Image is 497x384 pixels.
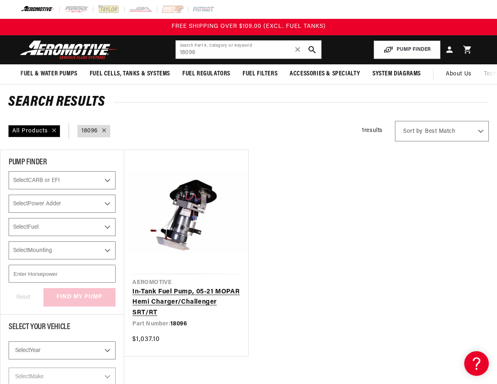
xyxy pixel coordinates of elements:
[172,23,326,30] span: FREE SHIPPING OVER $109.00 (EXCL. FUEL TANKS)
[446,71,472,77] span: About Us
[294,43,302,56] span: ✕
[9,241,116,259] select: Mounting
[176,64,236,84] summary: Fuel Regulators
[284,64,366,84] summary: Accessories & Specialty
[8,96,489,109] h2: Search Results
[403,127,423,136] span: Sort by
[182,70,230,78] span: Fuel Regulators
[9,171,116,189] select: CARB or EFI
[362,127,383,134] span: 1 results
[372,70,421,78] span: System Diagrams
[9,218,116,236] select: Fuel
[243,70,277,78] span: Fuel Filters
[90,70,170,78] span: Fuel Cells, Tanks & Systems
[303,41,321,59] button: search button
[8,125,60,137] div: All Products
[20,70,77,78] span: Fuel & Water Pumps
[176,41,322,59] input: Search by Part Number, Category or Keyword
[14,64,84,84] summary: Fuel & Water Pumps
[9,265,116,283] input: Enter Horsepower
[9,158,47,166] span: PUMP FINDER
[9,195,116,213] select: Power Adder
[440,64,478,84] a: About Us
[9,323,116,333] div: Select Your Vehicle
[290,70,360,78] span: Accessories & Specialty
[366,64,427,84] summary: System Diagrams
[132,287,240,318] a: In-Tank Fuel Pump, 05-21 MOPAR Hemi Charger/Challenger SRT/RT
[236,64,284,84] summary: Fuel Filters
[395,121,489,141] select: Sort by
[84,64,176,84] summary: Fuel Cells, Tanks & Systems
[82,127,98,136] a: 18096
[18,40,120,59] img: Aeromotive
[374,41,440,59] button: PUMP FINDER
[9,341,116,359] select: Year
